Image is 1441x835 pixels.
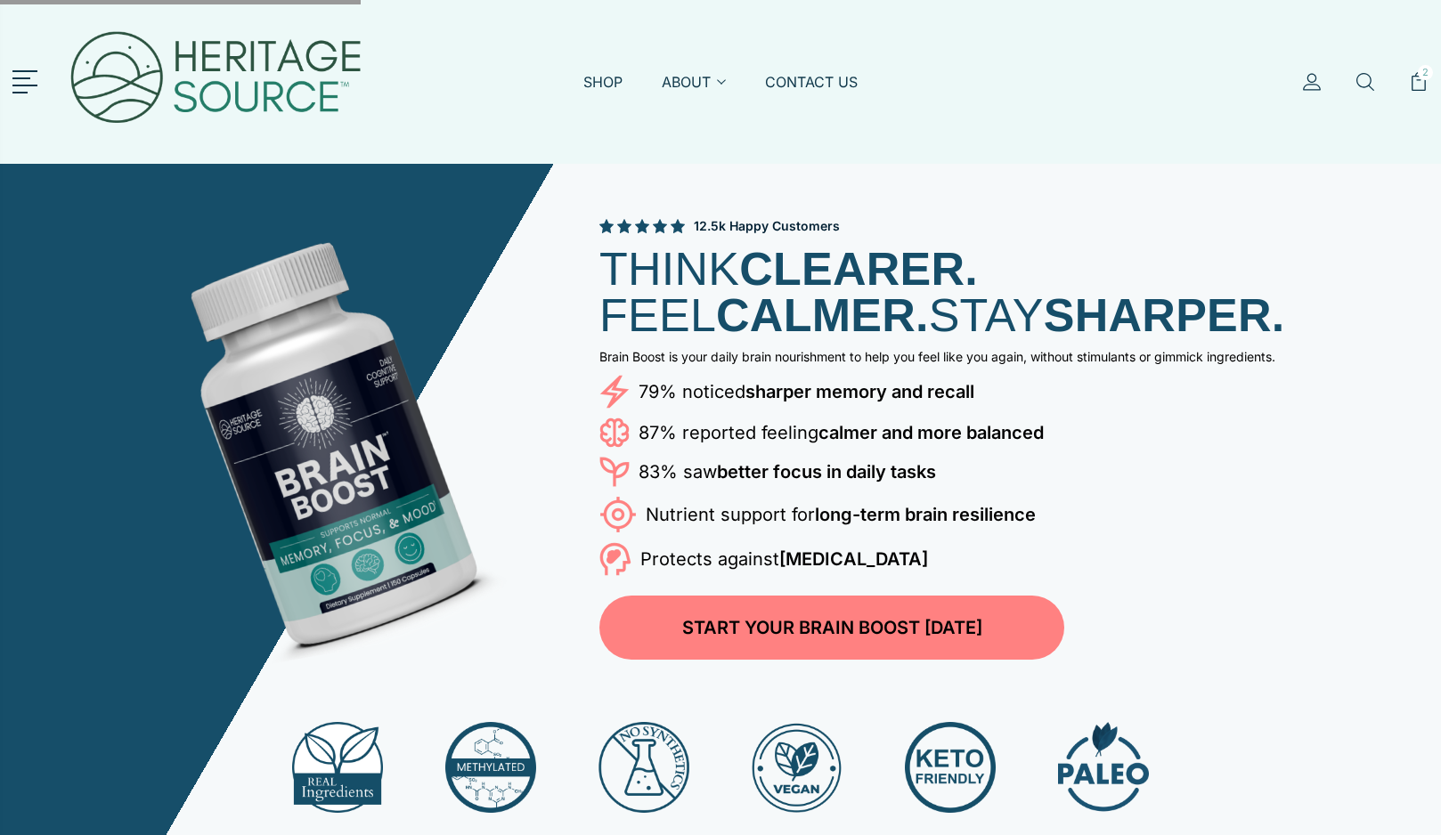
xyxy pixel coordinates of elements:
p: 83% saw [639,458,936,486]
img: Real Ingredients [292,722,383,813]
img: Vegan [752,722,843,813]
strong: CLEARER. [739,243,978,295]
span: 12.5k Happy Customers [694,217,840,235]
a: ABOUT [662,72,726,113]
a: 2 [1409,72,1429,113]
strong: [MEDICAL_DATA] [779,548,928,570]
p: Protects against [640,545,928,573]
img: No Synthetics [598,722,689,813]
img: Methylated Vitamin Bs [445,722,536,813]
img: Heritage Source [66,9,367,155]
a: SHOP [583,72,623,113]
a: START YOUR BRAIN BOOST [DATE] [599,596,1064,660]
p: Brain Boost is your daily brain nourishment to help you feel like you again, without stimulants o... [599,349,1326,364]
p: Nutrient support for [646,500,1036,529]
strong: SHARPER. [1044,289,1285,341]
strong: sharper memory and recall [745,381,974,402]
strong: long-term brain resilience [815,504,1036,525]
strong: calmer and more balanced [818,422,1044,443]
p: 79% noticed [639,377,974,406]
a: CONTACT US [765,72,858,113]
strong: better focus in daily tasks [717,461,936,482]
p: 87% reported feeling [639,418,1044,447]
h1: THINK FEEL STAY [599,246,1326,338]
img: Paleo Friendly [1058,722,1149,813]
span: 2 [1418,65,1433,80]
img: Brain Boost Bottle [81,193,572,684]
img: Keto Friendly [905,722,996,813]
strong: CALMER. [716,289,929,341]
